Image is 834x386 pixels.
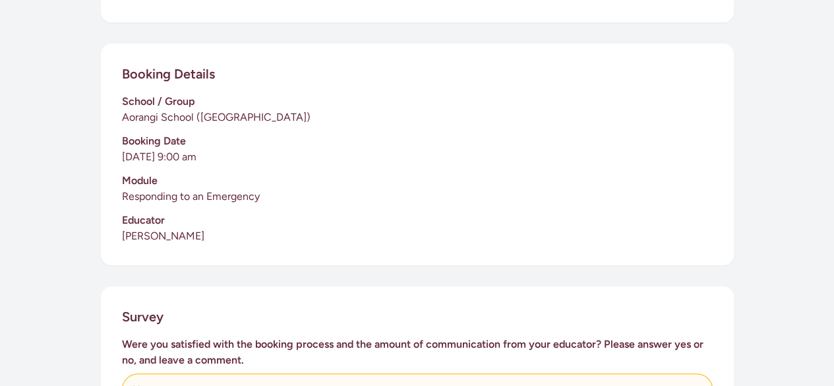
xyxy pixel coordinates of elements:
[122,110,713,125] p: Aorangi School ([GEOGRAPHIC_DATA])
[122,65,215,83] h2: Booking Details
[122,173,713,189] h3: Module
[122,149,713,165] p: [DATE] 9:00 am
[122,307,164,326] h2: Survey
[122,212,713,228] h3: Educator
[122,189,713,205] p: Responding to an Emergency
[122,94,713,110] h3: School / Group
[122,228,713,244] p: [PERSON_NAME]
[122,133,713,149] h3: Booking Date
[122,337,713,368] h3: Were you satisfied with the booking process and the amount of communication from your educator? P...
